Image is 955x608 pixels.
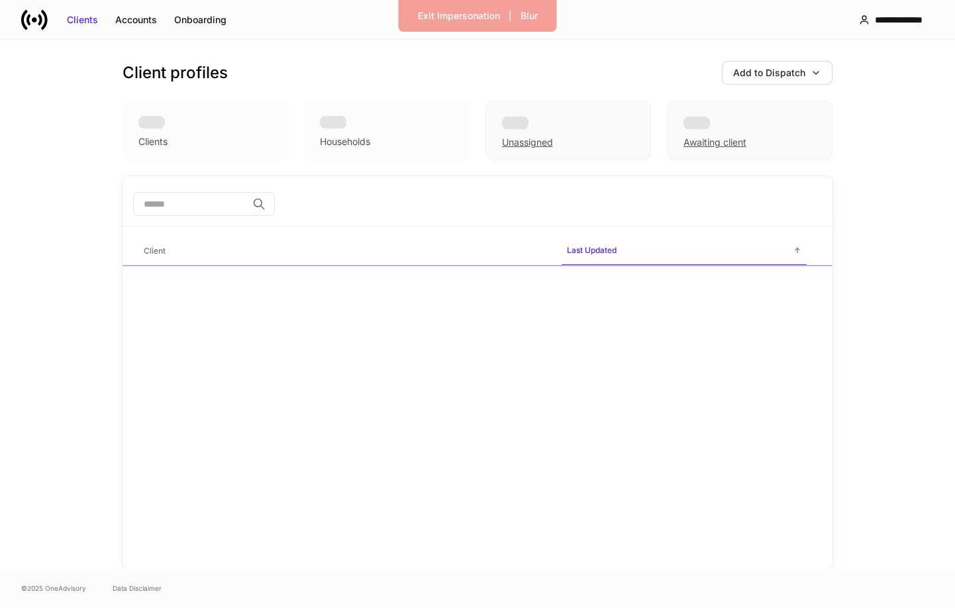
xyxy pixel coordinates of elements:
[502,136,553,149] div: Unassigned
[722,61,832,85] button: Add to Dispatch
[683,136,746,149] div: Awaiting client
[166,9,235,30] button: Onboarding
[107,9,166,30] button: Accounts
[123,62,228,83] h3: Client profiles
[21,583,86,593] span: © 2025 OneAdvisory
[733,66,805,79] div: Add to Dispatch
[113,583,162,593] a: Data Disclaimer
[485,101,651,160] div: Unassigned
[512,5,546,26] button: Blur
[418,9,500,23] div: Exit Impersonation
[320,135,370,148] div: Households
[115,13,157,26] div: Accounts
[562,237,807,266] span: Last Updated
[67,13,98,26] div: Clients
[409,5,509,26] button: Exit Impersonation
[521,9,538,23] div: Blur
[58,9,107,30] button: Clients
[567,244,617,256] h6: Last Updated
[174,13,226,26] div: Onboarding
[138,135,168,148] div: Clients
[138,238,551,265] span: Client
[667,101,832,160] div: Awaiting client
[144,244,166,257] h6: Client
